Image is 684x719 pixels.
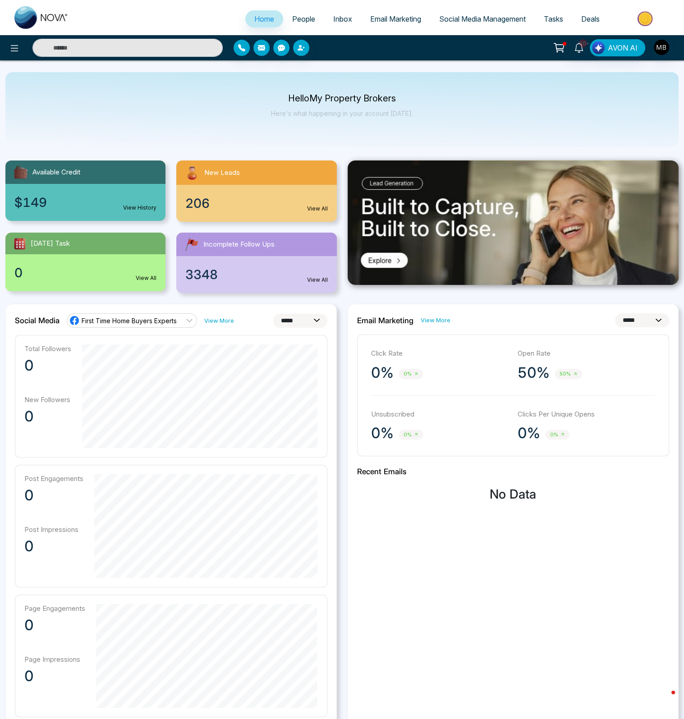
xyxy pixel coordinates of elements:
img: Lead Flow [592,41,605,54]
p: New Followers [24,395,71,404]
p: 0 [24,616,85,634]
a: Deals [572,10,609,27]
a: View All [307,205,328,213]
img: followUps.svg [184,236,200,252]
p: 0% [518,424,540,442]
span: [DATE] Task [31,238,70,249]
span: 10+ [579,39,587,47]
span: 3348 [185,265,218,284]
a: View History [123,204,156,212]
p: Open Rate [518,348,655,359]
button: AVON AI [590,39,645,56]
p: 0% [371,364,394,382]
p: Page Engagements [24,604,85,613]
p: Total Followers [24,344,71,353]
h2: Recent Emails [357,467,670,476]
span: $149 [14,193,47,212]
span: Incomplete Follow Ups [203,239,275,250]
p: Clicks Per Unique Opens [518,409,655,420]
p: Page Impressions [24,655,85,664]
img: availableCredit.svg [13,164,29,180]
p: 0 [24,537,83,555]
p: Post Engagements [24,474,83,483]
span: 0% [546,430,569,440]
img: . [348,160,679,285]
span: Deals [581,14,600,23]
a: 10+ [568,39,590,55]
a: Inbox [324,10,361,27]
a: View All [136,274,156,282]
p: Hello My Property Brokers [271,95,413,102]
h2: Email Marketing [357,316,413,325]
p: Unsubscribed [371,409,509,420]
span: Inbox [333,14,352,23]
a: Tasks [535,10,572,27]
span: First Time Home Buyers Experts [82,316,177,325]
img: Market-place.gif [613,9,679,29]
a: Home [245,10,283,27]
p: 0 [24,486,83,504]
a: Incomplete Follow Ups3348View All [171,233,342,293]
span: 50% [555,369,582,379]
span: Email Marketing [370,14,421,23]
span: Home [254,14,274,23]
img: Nova CRM Logo [14,6,69,29]
p: 0 [24,357,71,375]
p: 0 [24,667,85,685]
span: Available Credit [32,167,80,178]
a: New Leads206View All [171,160,342,222]
h2: Social Media [15,316,60,325]
a: View More [421,316,450,325]
span: 0% [399,430,423,440]
a: Email Marketing [361,10,430,27]
img: User Avatar [654,40,669,55]
p: Click Rate [371,348,509,359]
img: newLeads.svg [184,164,201,181]
p: 0% [371,424,394,442]
span: People [292,14,315,23]
p: 0 [24,408,71,426]
span: Tasks [544,14,563,23]
span: 0 [14,263,23,282]
img: todayTask.svg [13,236,27,251]
span: 206 [185,194,210,213]
a: View All [307,276,328,284]
p: 50% [518,364,550,382]
a: Social Media Management [430,10,535,27]
a: View More [204,316,234,325]
p: Post Impressions [24,525,83,534]
h3: No Data [357,487,670,502]
span: New Leads [204,168,240,178]
p: Here's what happening in your account [DATE]. [271,110,413,117]
span: AVON AI [608,42,638,53]
span: 0% [399,369,423,379]
span: Social Media Management [439,14,526,23]
iframe: Intercom live chat [653,688,675,710]
a: People [283,10,324,27]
